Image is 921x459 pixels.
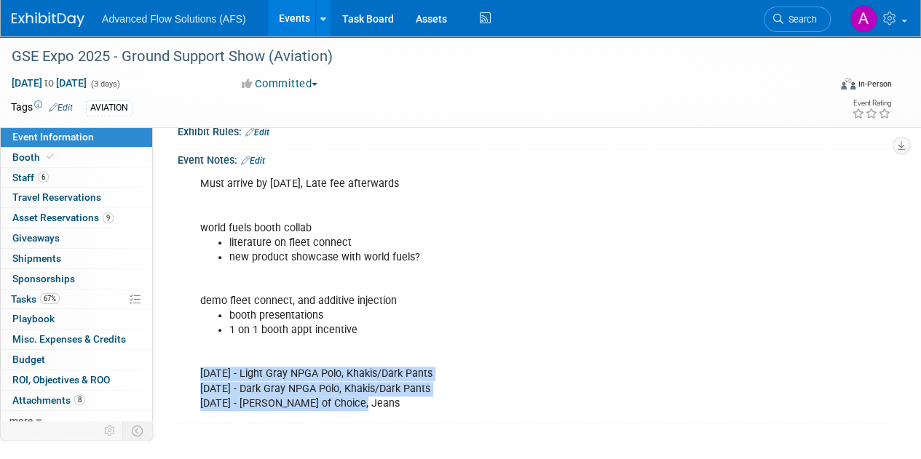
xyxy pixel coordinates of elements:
span: Event Information [12,131,94,143]
span: Giveaways [12,232,60,244]
a: Playbook [1,309,152,329]
div: Exhibit Rules: [178,121,892,140]
span: Travel Reservations [12,191,101,203]
a: Attachments8 [1,391,152,410]
a: Sponsorships [1,269,152,289]
a: Edit [241,156,265,166]
span: Booth [12,151,57,163]
img: Alyson Makin [850,5,877,33]
td: Personalize Event Tab Strip [98,421,123,440]
a: Giveaways [1,228,152,248]
div: In-Person [858,79,892,89]
img: ExhibitDay [12,12,84,27]
span: [DATE] [DATE] [11,76,87,89]
td: Toggle Event Tabs [123,421,153,440]
span: 8 [74,394,85,405]
div: Event Notes: [178,149,892,168]
a: Edit [49,103,73,113]
span: Tasks [11,293,60,305]
span: Advanced Flow Solutions (AFS) [102,13,246,25]
span: Misc. Expenses & Credits [12,333,126,345]
span: to [42,77,56,89]
a: Asset Reservations9 [1,208,152,228]
li: 1 on 1 booth appt incentive [229,323,742,338]
a: Budget [1,350,152,370]
div: Event Rating [852,100,891,107]
span: Playbook [12,313,55,324]
a: Tasks67% [1,290,152,309]
img: Format-Inperson.png [841,78,855,89]
a: more [1,411,152,431]
span: 67% [40,293,60,304]
a: Travel Reservations [1,188,152,207]
a: Shipments [1,249,152,268]
span: Shipments [12,252,61,264]
li: new product showcase with world fuels? [229,250,742,265]
div: Event Format [763,76,892,97]
button: Committed [237,76,323,92]
a: Event Information [1,127,152,147]
span: Staff [12,172,49,183]
span: more [9,415,33,426]
a: Staff6 [1,168,152,188]
span: Asset Reservations [12,212,114,223]
span: ROI, Objectives & ROO [12,374,110,386]
span: 6 [38,172,49,183]
li: literature on fleet connect [229,236,742,250]
div: Must arrive by [DATE], Late fee afterwards world fuels booth collab demo fleet connect, and addit... [190,169,751,418]
a: Search [764,7,831,32]
li: booth presentations [229,308,742,323]
span: Budget [12,354,45,365]
a: Edit [245,127,269,137]
a: Booth [1,148,152,167]
span: (3 days) [90,79,120,89]
div: AVIATION [86,100,133,116]
div: GSE Expo 2025 - Ground Support Show (Aviation) [7,44,817,70]
td: Tags [11,100,73,116]
span: Sponsorships [12,273,75,284]
a: Misc. Expenses & Credits [1,330,152,349]
span: 9 [103,212,114,223]
span: Search [783,14,817,25]
i: Booth reservation complete [47,153,54,161]
a: ROI, Objectives & ROO [1,370,152,390]
span: Attachments [12,394,85,406]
